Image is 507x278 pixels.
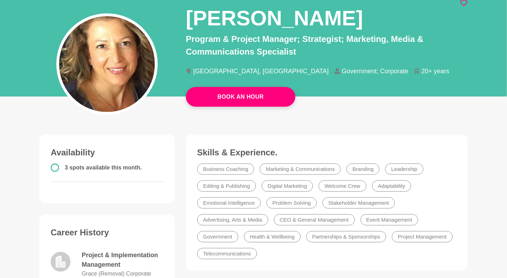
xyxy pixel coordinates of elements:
span: 3 spots available this month. [65,165,142,171]
li: Government; Corporate [334,68,414,74]
li: [GEOGRAPHIC_DATA], [GEOGRAPHIC_DATA] [186,68,334,74]
h1: [PERSON_NAME] [186,5,363,31]
p: Program & Project Manager; Strategist; Marketing, Media & Communications Specialist [186,33,468,58]
dd: Project & Implementation Management [82,251,163,270]
h3: Skills & Experience. [197,147,456,158]
img: logo [51,252,70,272]
li: 20+ years [414,68,455,74]
a: Book An Hour [186,87,295,107]
h3: Career History [51,227,163,238]
h3: Availability [51,147,163,158]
